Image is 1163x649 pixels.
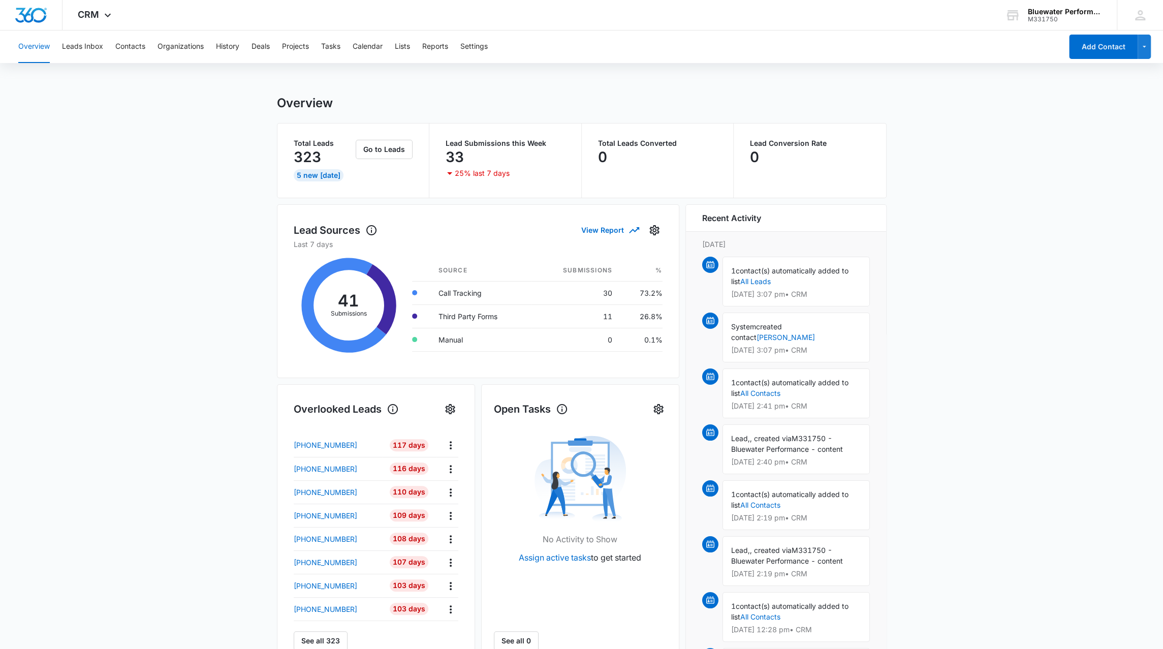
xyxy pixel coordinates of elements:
p: [PHONE_NUMBER] [294,534,357,544]
a: All Contacts [740,501,780,509]
p: [PHONE_NUMBER] [294,604,357,614]
p: 323 [294,149,321,165]
a: [PERSON_NAME] [757,333,815,342]
p: No Activity to Show [543,533,617,545]
p: [DATE] 3:07 pm • CRM [731,347,861,354]
button: Go to Leads [356,140,413,159]
button: Actions [443,578,458,594]
button: Actions [443,437,458,453]
a: [PHONE_NUMBER] [294,510,383,521]
td: 11 [531,304,620,328]
div: 107 Days [390,556,428,568]
div: 108 Days [390,533,428,545]
div: 103 Days [390,603,428,615]
span: contact(s) automatically added to list [731,378,848,397]
td: Third Party Forms [430,304,531,328]
p: 25% last 7 days [455,170,510,177]
button: Settings [650,401,667,417]
button: Contacts [115,30,145,63]
button: Actions [443,601,458,617]
button: Actions [443,461,458,477]
div: 110 Days [390,486,428,498]
p: [DATE] 2:19 pm • CRM [731,514,861,521]
p: [PHONE_NUMBER] [294,440,357,450]
span: Lead, [731,434,750,443]
td: 30 [531,281,620,304]
button: Add Contact [1069,35,1138,59]
a: [PHONE_NUMBER] [294,580,383,591]
button: Actions [443,484,458,500]
div: account id [1028,16,1102,23]
td: 0.1% [620,328,662,351]
span: , created via [750,434,792,443]
div: 117 Days [390,439,428,451]
button: Actions [443,554,458,570]
td: Call Tracking [430,281,531,304]
div: 109 Days [390,509,428,521]
p: [PHONE_NUMBER] [294,463,357,474]
th: Source [430,260,531,282]
p: Total Leads Converted [598,140,717,147]
span: CRM [78,9,99,20]
button: Actions [443,531,458,547]
p: Lead Submissions this Week [446,140,565,147]
div: 116 Days [390,462,428,475]
span: contact(s) automatically added to list [731,602,848,621]
p: Last 7 days [294,239,663,250]
button: Actions [443,508,458,523]
p: 33 [446,149,464,165]
p: [PHONE_NUMBER] [294,557,357,568]
button: Organizations [158,30,204,63]
th: Submissions [531,260,620,282]
h1: Lead Sources [294,223,378,238]
p: [DATE] 2:40 pm • CRM [731,458,861,466]
td: 0 [531,328,620,351]
a: [PHONE_NUMBER] [294,557,383,568]
p: Total Leads [294,140,354,147]
span: 1 [731,602,736,610]
span: 1 [731,490,736,499]
span: contact(s) automatically added to list [731,266,848,286]
a: [PHONE_NUMBER] [294,604,383,614]
span: contact(s) automatically added to list [731,490,848,509]
a: [PHONE_NUMBER] [294,487,383,498]
button: History [216,30,239,63]
span: , created via [750,546,792,554]
p: [DATE] 2:19 pm • CRM [731,570,861,577]
p: [DATE] [702,239,870,250]
button: View Report [581,221,638,239]
p: [DATE] 3:07 pm • CRM [731,291,861,298]
p: Lead Conversion Rate [750,140,870,147]
a: All Contacts [740,612,780,621]
p: 0 [750,149,759,165]
p: [PHONE_NUMBER] [294,580,357,591]
td: Manual [430,328,531,351]
p: [PHONE_NUMBER] [294,487,357,498]
span: 1 [731,266,736,275]
a: [PHONE_NUMBER] [294,463,383,474]
span: 1 [731,378,736,387]
h1: Overview [277,96,333,111]
button: Settings [646,222,663,238]
a: All Leads [740,277,771,286]
a: All Contacts [740,389,780,397]
a: Assign active tasks [519,552,591,563]
button: Settings [460,30,488,63]
span: created contact [731,322,782,342]
a: Go to Leads [356,145,413,153]
button: Calendar [353,30,383,63]
p: 0 [598,149,607,165]
div: 5 New [DATE] [294,169,343,181]
h1: Open Tasks [494,401,568,417]
button: Tasks [321,30,340,63]
div: 103 Days [390,579,428,592]
button: Settings [442,401,458,417]
h1: Overlooked Leads [294,401,399,417]
p: [DATE] 2:41 pm • CRM [731,403,861,410]
th: % [620,260,662,282]
button: Leads Inbox [62,30,103,63]
div: account name [1028,8,1102,16]
p: to get started [519,551,641,564]
td: 73.2% [620,281,662,304]
button: Lists [395,30,410,63]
